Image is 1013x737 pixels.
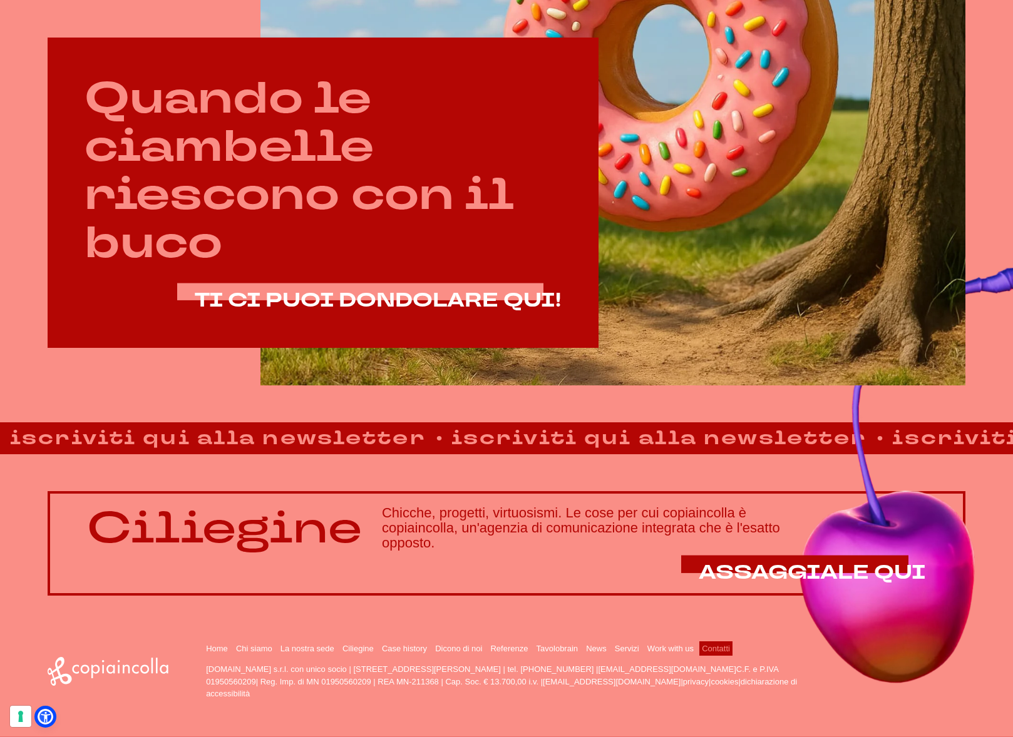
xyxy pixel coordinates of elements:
[598,664,736,674] a: [EMAIL_ADDRESS][DOMAIN_NAME]
[586,644,607,653] a: News
[441,424,878,453] strong: iscriviti qui alla newsletter
[711,677,738,686] a: cookies
[85,74,561,267] h2: Quando le ciambelle riescono con il buco
[382,506,926,551] h3: Chicche, progetti, virtuosismi. Le cose per cui copiaincolla è copiaincolla, un'agenzia di comuni...
[38,709,53,724] a: Open Accessibility Menu
[10,706,31,727] button: Le tue preferenze relative al consenso per le tecnologie di tracciamento
[206,644,228,653] a: Home
[206,663,814,700] p: [DOMAIN_NAME] s.r.l. con unico socio | [STREET_ADDRESS][PERSON_NAME] | tel. [PHONE_NUMBER] | C.F....
[236,644,272,653] a: Chi siamo
[699,559,926,586] span: ASSAGGIALE QUI
[382,644,427,653] a: Case history
[435,644,482,653] a: Dicono di noi
[683,677,709,686] a: privacy
[699,562,926,583] a: ASSAGGIALE QUI
[490,644,528,653] a: Referenze
[195,290,561,311] a: TI CI PUOI DONDOLARE QUI!
[543,677,681,686] a: [EMAIL_ADDRESS][DOMAIN_NAME]
[280,644,334,653] a: La nostra sede
[195,287,561,313] span: TI CI PUOI DONDOLARE QUI!
[87,504,362,552] p: Ciliegine
[647,644,694,653] a: Work with us
[615,644,639,653] a: Servizi
[537,644,578,653] a: Tavolobrain
[702,644,730,653] a: Contatti
[342,644,374,653] a: Ciliegine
